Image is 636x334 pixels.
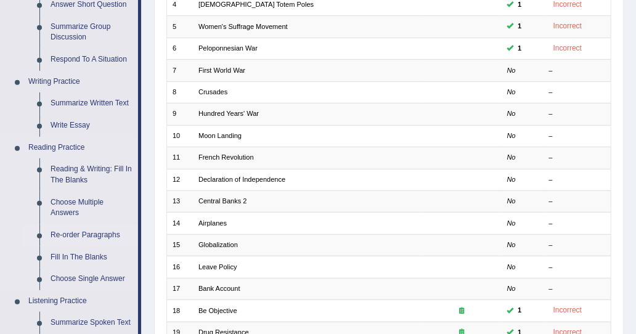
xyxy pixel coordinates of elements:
div: – [549,131,605,141]
a: Be Objective [198,307,237,314]
div: Exam occurring question [428,306,495,316]
a: First World War [198,67,245,74]
a: Summarize Written Text [45,92,138,115]
em: No [507,132,516,139]
div: – [549,175,605,185]
a: Globalization [198,241,238,248]
a: Peloponnesian War [198,44,258,52]
td: 7 [166,60,193,81]
a: Reading Practice [23,137,138,159]
a: Respond To A Situation [45,49,138,71]
div: Incorrect [549,20,587,33]
em: No [507,153,516,161]
a: Listening Practice [23,290,138,312]
em: No [507,263,516,271]
a: Re-order Paragraphs [45,224,138,246]
td: 8 [166,81,193,103]
a: Airplanes [198,219,227,227]
td: 18 [166,300,193,322]
a: Leave Policy [198,263,237,271]
div: – [549,88,605,97]
span: You can still take this question [514,43,526,54]
span: You can still take this question [514,21,526,32]
div: – [549,240,605,250]
div: Incorrect [549,304,587,317]
div: – [549,66,605,76]
em: No [507,219,516,227]
a: [DEMOGRAPHIC_DATA] Totem Poles [198,1,314,8]
td: 15 [166,234,193,256]
a: Women's Suffrage Movement [198,23,288,30]
a: Choose Single Answer [45,268,138,290]
a: Writing Practice [23,71,138,93]
a: Summarize Spoken Text [45,312,138,334]
td: 14 [166,213,193,234]
td: 10 [166,125,193,147]
a: Moon Landing [198,132,242,139]
a: Declaration of Independence [198,176,285,183]
div: Incorrect [549,43,587,55]
a: Crusades [198,88,227,96]
div: – [549,197,605,206]
div: – [549,284,605,294]
em: No [507,241,516,248]
td: 12 [166,169,193,190]
em: No [507,67,516,74]
div: – [549,153,605,163]
td: 5 [166,16,193,38]
a: Bank Account [198,285,240,292]
em: No [507,110,516,117]
span: You can still take this question [514,305,526,316]
a: Choose Multiple Answers [45,192,138,224]
div: – [549,263,605,272]
a: Reading & Writing: Fill In The Blanks [45,158,138,191]
td: 13 [166,191,193,213]
em: No [507,88,516,96]
td: 6 [166,38,193,59]
td: 9 [166,104,193,125]
a: Write Essay [45,115,138,137]
td: 11 [166,147,193,169]
em: No [507,197,516,205]
em: No [507,176,516,183]
a: French Revolution [198,153,254,161]
div: – [549,219,605,229]
a: Summarize Group Discussion [45,16,138,49]
td: 16 [166,256,193,278]
div: – [549,109,605,119]
a: Hundred Years' War [198,110,259,117]
em: No [507,285,516,292]
a: Fill In The Blanks [45,246,138,269]
a: Central Banks 2 [198,197,247,205]
td: 17 [166,278,193,299]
